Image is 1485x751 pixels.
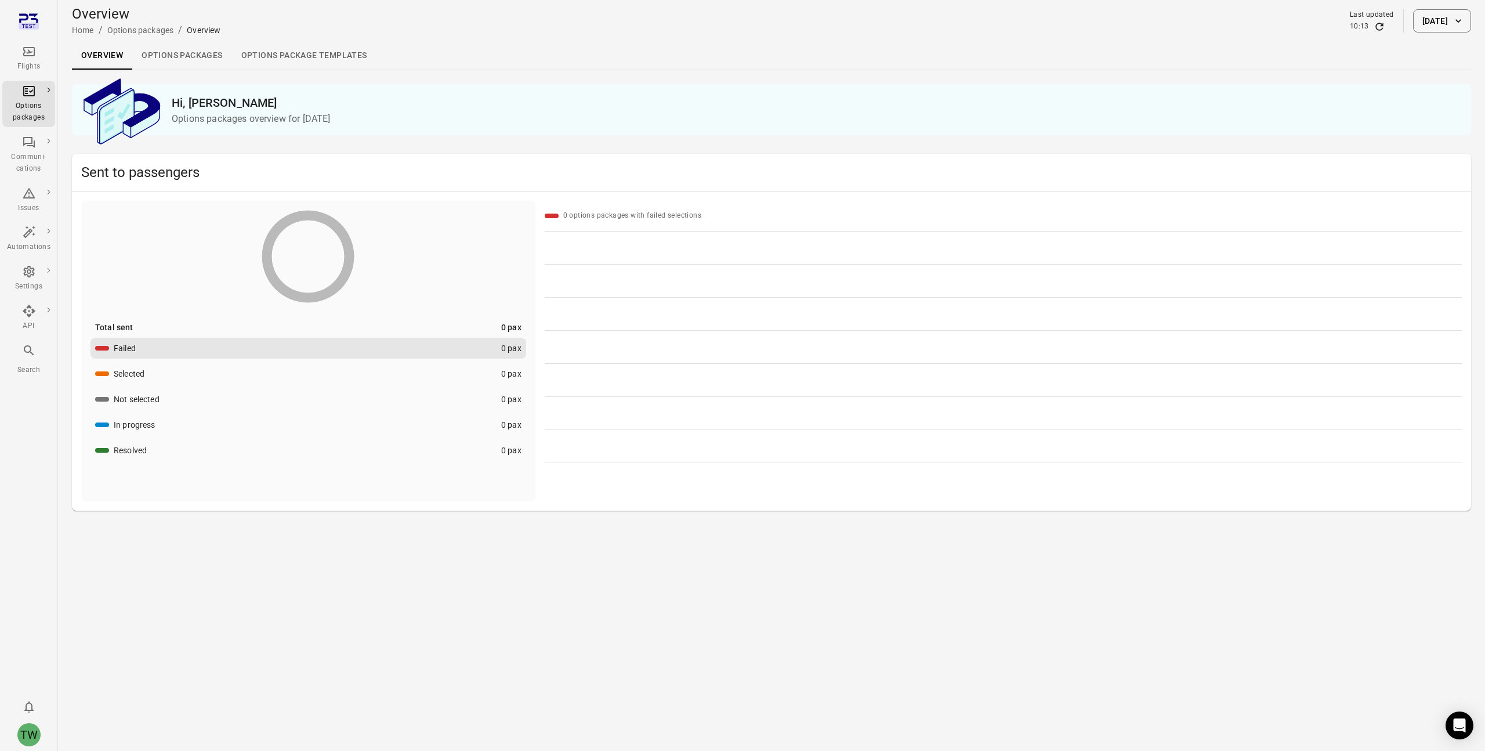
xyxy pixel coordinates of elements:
[72,23,221,37] nav: Breadcrumbs
[114,368,144,380] div: Selected
[114,419,155,431] div: In progress
[501,445,521,456] div: 0 pax
[2,132,55,178] a: Communi-cations
[7,320,50,332] div: API
[72,5,221,23] h1: Overview
[114,445,147,456] div: Resolved
[501,368,521,380] div: 0 pax
[2,41,55,76] a: Flights
[501,419,521,431] div: 0 pax
[501,322,521,333] div: 0 pax
[1374,21,1385,33] button: Refresh data
[90,363,526,384] button: Selected0 pax
[501,342,521,354] div: 0 pax
[2,81,55,127] a: Options packages
[132,42,231,70] a: Options packages
[232,42,376,70] a: Options package Templates
[90,389,526,410] button: Not selected0 pax
[7,241,50,253] div: Automations
[7,364,50,376] div: Search
[2,222,55,257] a: Automations
[107,26,173,35] a: Options packages
[99,23,103,37] li: /
[81,163,1462,182] h2: Sent to passengers
[172,112,1462,126] p: Options packages overview for [DATE]
[1350,9,1394,21] div: Last updated
[172,93,1462,112] h2: Hi, [PERSON_NAME]
[17,723,41,746] div: TW
[72,26,94,35] a: Home
[7,151,50,175] div: Communi-cations
[2,301,55,335] a: API
[7,100,50,124] div: Options packages
[1350,21,1369,33] div: 10:13
[7,281,50,293] div: Settings
[95,322,133,333] div: Total sent
[2,261,55,296] a: Settings
[90,338,526,359] button: Failed0 pax
[7,203,50,214] div: Issues
[90,440,526,461] button: Resolved0 pax
[72,42,132,70] a: Overview
[7,61,50,73] div: Flights
[178,23,182,37] li: /
[187,24,220,36] div: Overview
[90,414,526,435] button: In progress0 pax
[17,695,41,718] button: Notifications
[1446,712,1473,739] div: Open Intercom Messenger
[1413,9,1471,33] button: [DATE]
[2,340,55,379] button: Search
[563,210,701,222] div: 0 options packages with failed selections
[501,393,521,405] div: 0 pax
[72,42,1471,70] div: Local navigation
[114,342,136,354] div: Failed
[114,393,160,405] div: Not selected
[2,183,55,218] a: Issues
[13,718,45,751] button: Tony Wang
